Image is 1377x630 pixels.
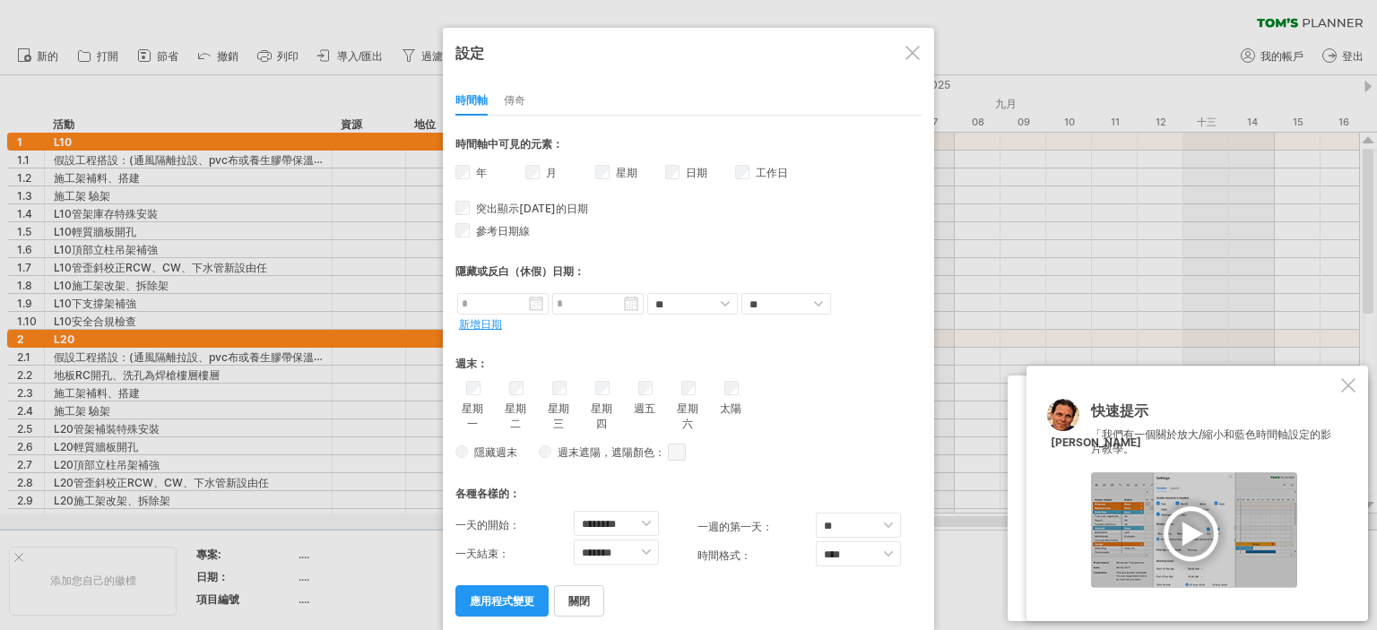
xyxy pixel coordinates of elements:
[455,547,509,560] font: 一天結束：
[474,445,517,459] font: 隱藏週末
[504,93,525,107] font: 傳奇
[756,166,788,179] font: 工作日
[455,93,488,107] font: 時間軸
[505,401,526,430] font: 星期二
[455,585,549,617] a: 應用程式變更
[546,166,557,179] font: 月
[455,487,520,500] font: 各種各樣的：
[455,518,520,531] font: 一天的開始：
[459,317,502,331] a: 新增日期
[476,166,487,179] font: 年
[697,520,773,533] font: 一週的第一天：
[476,202,588,215] font: 突出顯示[DATE]的日期
[558,445,601,459] font: 週末遮陽
[455,357,488,370] font: 週末：
[554,585,604,617] a: 關閉
[476,224,530,237] font: 參考日期線
[462,401,483,430] font: 星期一
[455,264,585,278] font: 隱藏或反白（休假）日期：
[677,401,698,430] font: 星期六
[455,44,484,62] font: 設定
[1091,427,1331,456] font: 「我們有一個關於放大/縮小和藍色時間軸設定的影片教學。
[697,548,751,562] font: 時間格式：
[455,137,563,151] font: 時間軸中可見的元素：
[686,166,707,179] font: 日期
[1091,401,1148,419] font: 快速提示
[634,401,655,415] font: 週五
[1051,436,1141,449] font: [PERSON_NAME]
[720,401,741,415] font: 太陽
[568,594,590,608] font: 關閉
[668,444,686,461] span: 按一下此處以變更陰影顏色
[548,401,569,430] font: 星期三
[616,166,637,179] font: 星期
[470,594,534,608] font: 應用程式變更
[601,445,665,459] font: ，遮陽顏色：
[591,401,612,430] font: 星期四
